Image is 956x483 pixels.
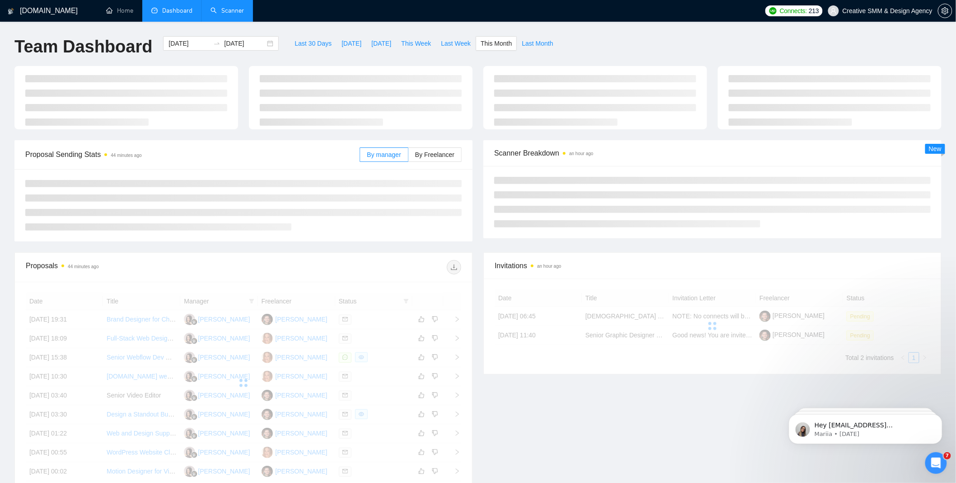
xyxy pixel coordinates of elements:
button: Last Week [436,36,476,51]
span: dashboard [151,7,158,14]
button: This Month [476,36,517,51]
button: [DATE] [337,36,366,51]
span: 213 [809,6,819,16]
time: 44 minutes ago [111,153,141,158]
a: homeHome [106,7,133,14]
span: [DATE] [342,38,361,48]
span: 7 [944,452,951,459]
iframe: Intercom live chat [925,452,947,474]
a: searchScanner [211,7,244,14]
span: By manager [367,151,401,158]
span: [DATE] [371,38,391,48]
a: setting [938,7,952,14]
span: Connects: [780,6,807,16]
input: End date [224,38,265,48]
span: Scanner Breakdown [494,147,931,159]
span: Hey [EMAIL_ADDRESS][DOMAIN_NAME], Looks like your Upwork agency Family Design Studio ran out of c... [39,26,155,150]
span: Dashboard [162,7,192,14]
span: Proposal Sending Stats [25,149,360,160]
span: New [929,145,942,152]
p: Message from Mariia, sent 1w ago [39,35,156,43]
input: Start date [169,38,210,48]
span: Last 30 Days [295,38,332,48]
button: Last Month [517,36,558,51]
h1: Team Dashboard [14,36,152,57]
span: to [213,40,220,47]
time: an hour ago [537,264,561,269]
div: Proposals [26,260,244,275]
span: setting [938,7,952,14]
span: swap-right [213,40,220,47]
span: Invitations [495,260,930,271]
img: logo [8,4,14,19]
button: setting [938,4,952,18]
time: an hour ago [569,151,593,156]
button: This Week [396,36,436,51]
span: By Freelancer [415,151,455,158]
button: Last 30 Days [290,36,337,51]
span: Last Month [522,38,553,48]
span: Last Week [441,38,471,48]
time: 44 minutes ago [68,264,98,269]
span: This Month [481,38,512,48]
button: [DATE] [366,36,396,51]
iframe: Intercom notifications message [775,395,956,459]
span: user [830,8,837,14]
img: upwork-logo.png [769,7,777,14]
span: This Week [401,38,431,48]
